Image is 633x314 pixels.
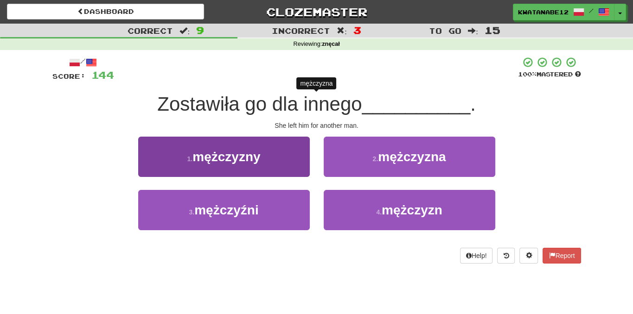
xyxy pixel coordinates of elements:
[518,70,581,79] div: Mastered
[324,137,495,177] button: 2.mężczyzna
[470,93,476,115] span: .
[138,190,310,230] button: 3.mężczyźni
[373,155,378,163] small: 2 .
[362,93,471,115] span: __________
[378,150,446,164] span: mężczyzna
[196,25,204,36] span: 9
[376,208,382,216] small: 4 .
[485,25,500,36] span: 15
[7,4,204,19] a: Dashboard
[353,25,361,36] span: 3
[518,70,537,78] span: 100 %
[513,4,614,20] a: kwatanabe12 /
[296,77,336,89] div: mężczyzna
[497,248,515,264] button: Round history (alt+y)
[91,69,114,81] span: 144
[543,248,581,264] button: Report
[179,27,190,35] span: :
[218,4,415,20] a: Clozemaster
[272,26,330,35] span: Incorrect
[128,26,173,35] span: Correct
[382,203,442,217] span: mężczyzn
[468,27,478,35] span: :
[52,121,581,130] div: She left him for another man.
[518,8,569,16] span: kwatanabe12
[460,248,493,264] button: Help!
[192,150,260,164] span: mężczyzny
[189,208,194,216] small: 3 .
[157,93,362,115] span: Zostawiła go dla innego
[589,7,594,14] span: /
[187,155,193,163] small: 1 .
[52,72,86,80] span: Score:
[322,41,340,47] strong: znęcał
[324,190,495,230] button: 4.mężczyzn
[194,203,259,217] span: mężczyźni
[138,137,310,177] button: 1.mężczyzny
[429,26,461,35] span: To go
[337,27,347,35] span: :
[52,57,114,68] div: /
